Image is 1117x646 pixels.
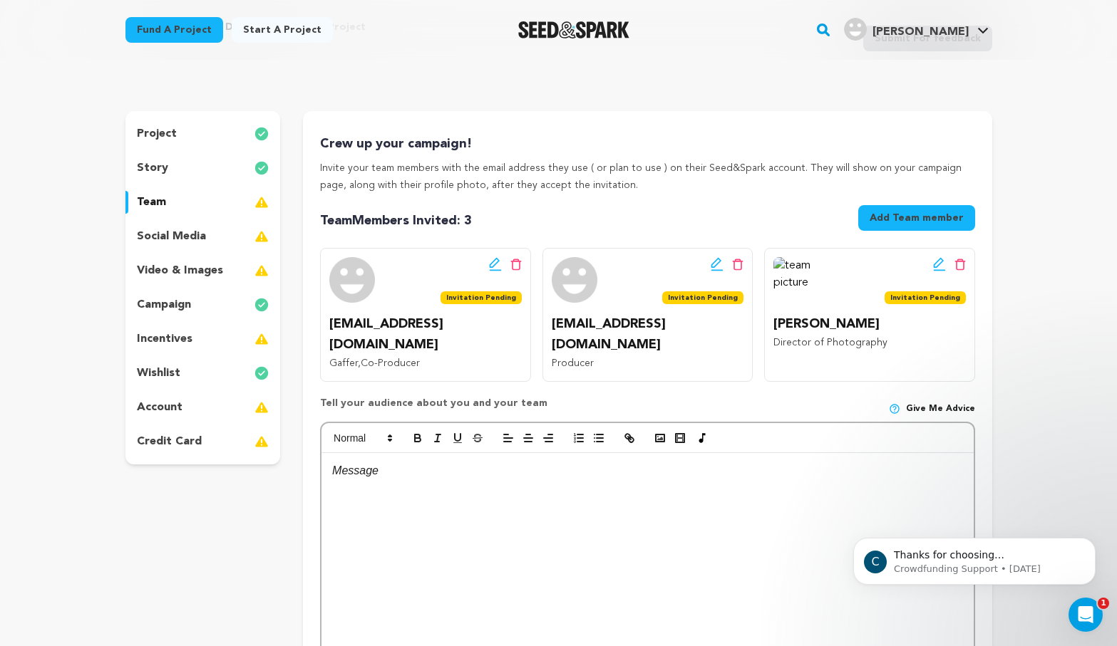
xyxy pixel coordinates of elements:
span: Give me advice [906,403,975,415]
img: team picture [552,257,597,303]
div: Wright A.'s Profile [844,18,969,41]
a: Fund a project [125,17,223,43]
p: Team : 3 [320,211,472,231]
p: campaign [137,296,191,313]
span: Gaffer [329,358,358,368]
img: check-circle-full.svg [254,296,269,313]
button: project [125,123,281,145]
img: check-circle-full.svg [254,160,269,177]
p: , [329,355,521,373]
p: [EMAIL_ADDRESS][DOMAIN_NAME] [329,314,521,355]
span: Producer [552,358,594,368]
img: Seed&Spark Logo Dark Mode [518,21,630,38]
span: Director of Photography [773,338,887,348]
p: account [137,399,182,416]
p: team [137,194,166,211]
img: check-circle-full.svg [254,365,269,382]
img: team picture [773,257,819,303]
img: check-circle-full.svg [254,125,269,142]
span: Invitation Pending [885,291,966,304]
iframe: Intercom live chat [1069,598,1103,632]
p: Crew up your campaign! [320,134,974,155]
p: wishlist [137,365,180,382]
p: credit card [137,433,202,450]
p: [PERSON_NAME] [773,314,965,335]
img: warning-full.svg [254,228,269,245]
button: story [125,157,281,179]
span: Invitation Pending [441,291,522,304]
span: 1 [1098,598,1109,609]
button: team [125,191,281,214]
span: [PERSON_NAME] [873,26,969,38]
iframe: Intercom notifications message [832,508,1117,608]
button: social media [125,225,281,248]
button: wishlist [125,362,281,385]
button: credit card [125,430,281,453]
p: [EMAIL_ADDRESS][DOMAIN_NAME] [552,314,743,355]
img: user.png [844,18,867,41]
button: campaign [125,293,281,316]
img: warning-full.svg [254,399,269,416]
p: project [137,125,177,142]
p: story [137,160,168,177]
img: team picture [329,257,375,303]
img: warning-full.svg [254,433,269,450]
button: incentives [125,328,281,350]
p: video & images [137,262,223,279]
img: help-circle.svg [889,403,900,415]
span: Invitation Pending [662,291,743,304]
img: warning-full.svg [254,262,269,279]
span: Members Invited [352,214,457,227]
a: Wright A.'s Profile [841,15,992,41]
img: warning-full.svg [254,194,269,211]
img: warning-full.svg [254,330,269,348]
p: Tell your audience about you and your team [320,396,547,422]
span: Wright A.'s Profile [841,15,992,45]
button: video & images [125,259,281,282]
button: account [125,396,281,419]
a: Seed&Spark Homepage [518,21,630,38]
p: social media [137,228,206,245]
button: Add Team member [858,205,975,231]
a: Start a project [232,17,333,43]
span: Co-Producer [361,358,420,368]
p: Invite your team members with the email address they use ( or plan to use ) on their Seed&Spark a... [320,160,974,194]
p: incentives [137,330,192,348]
